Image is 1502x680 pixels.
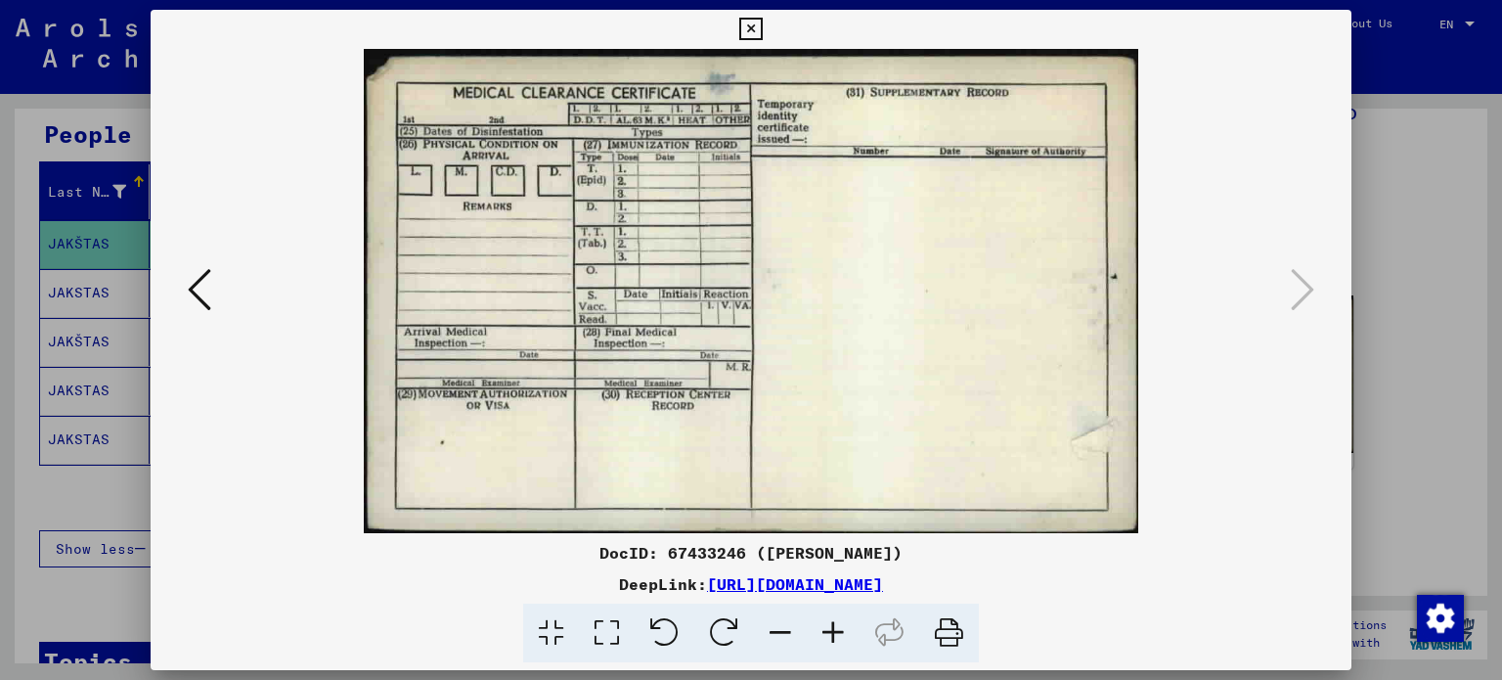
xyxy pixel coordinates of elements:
[217,49,1286,533] img: 002.jpg
[151,572,1352,596] div: DeepLink:
[1416,594,1463,641] div: Change consent
[151,541,1352,565] div: DocID: 67433246 ([PERSON_NAME])
[707,574,883,594] a: [URL][DOMAIN_NAME]
[1417,595,1464,642] img: Change consent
